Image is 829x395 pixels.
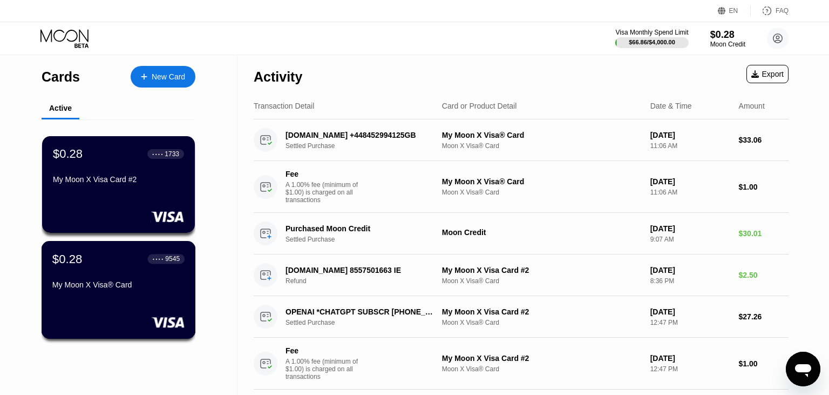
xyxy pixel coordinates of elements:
[650,236,730,243] div: 9:07 AM
[53,147,83,161] div: $0.28
[650,354,730,363] div: [DATE]
[286,236,447,243] div: Settled Purchase
[442,131,642,139] div: My Moon X Visa® Card
[442,228,642,237] div: Moon Credit
[739,312,789,321] div: $27.26
[650,365,730,373] div: 12:47 PM
[739,271,789,279] div: $2.50
[152,152,163,156] div: ● ● ● ●
[442,365,642,373] div: Moon X Visa® Card
[286,266,436,275] div: [DOMAIN_NAME] 8557501663 IE
[442,102,517,110] div: Card or Product Detail
[442,266,642,275] div: My Moon X Visa Card #2
[286,358,366,380] div: A 1.00% fee (minimum of $1.00) is charged on all transactions
[650,177,730,186] div: [DATE]
[650,277,730,285] div: 8:36 PM
[153,257,164,260] div: ● ● ● ●
[629,39,675,45] div: $66.86 / $4,000.00
[254,296,789,338] div: OPENAI *CHATGPT SUBSCR [PHONE_NUMBER] USSettled PurchaseMy Moon X Visa Card #2Moon X Visa® Card[D...
[52,280,185,289] div: My Moon X Visa® Card
[286,277,447,285] div: Refund
[42,242,195,338] div: $0.28● ● ● ●9545My Moon X Visa® Card
[442,189,642,196] div: Moon X Visa® Card
[710,29,745,48] div: $0.28Moon Credit
[42,69,80,85] div: Cards
[49,104,72,112] div: Active
[442,277,642,285] div: Moon X Visa® Card
[254,119,789,161] div: [DOMAIN_NAME] +448452994125GBSettled PurchaseMy Moon X Visa® CardMoon X Visa® Card[DATE]11:06 AM$...
[286,131,436,139] div: [DOMAIN_NAME] +448452994125GB
[254,338,789,390] div: FeeA 1.00% fee (minimum of $1.00) is charged on all transactionsMy Moon X Visa Card #2Moon X Visa...
[442,142,642,150] div: Moon X Visa® Card
[776,7,789,15] div: FAQ
[254,255,789,296] div: [DOMAIN_NAME] 8557501663 IERefundMy Moon X Visa Card #2Moon X Visa® Card[DATE]8:36 PM$2.50
[739,136,789,144] div: $33.06
[165,255,180,263] div: 9545
[442,354,642,363] div: My Moon X Visa Card #2
[751,5,789,16] div: FAQ
[650,142,730,150] div: 11:06 AM
[286,170,361,178] div: Fee
[152,72,185,82] div: New Card
[442,177,642,186] div: My Moon X Visa® Card
[739,183,789,191] div: $1.00
[615,29,688,48] div: Visa Monthly Spend Limit$66.86/$4,000.00
[286,224,436,233] div: Purchased Moon Credit
[286,307,436,316] div: OPENAI *CHATGPT SUBSCR [PHONE_NUMBER] US
[650,307,730,316] div: [DATE]
[650,319,730,326] div: 12:47 PM
[650,266,730,275] div: [DATE]
[650,189,730,196] div: 11:06 AM
[286,319,447,326] div: Settled Purchase
[53,175,184,184] div: My Moon X Visa Card #2
[286,181,366,204] div: A 1.00% fee (minimum of $1.00) is charged on all transactions
[615,29,688,36] div: Visa Monthly Spend Limit
[286,142,447,150] div: Settled Purchase
[442,307,642,316] div: My Moon X Visa Card #2
[718,5,751,16] div: EN
[710,41,745,48] div: Moon Credit
[710,29,745,41] div: $0.28
[131,66,195,88] div: New Card
[786,352,820,386] iframe: Button to launch messaging window
[729,7,738,15] div: EN
[442,319,642,326] div: Moon X Visa® Card
[650,102,692,110] div: Date & Time
[650,131,730,139] div: [DATE]
[42,136,195,233] div: $0.28● ● ● ●1733My Moon X Visa Card #2
[254,213,789,255] div: Purchased Moon CreditSettled PurchaseMoon Credit[DATE]9:07 AM$30.01
[739,102,765,110] div: Amount
[52,252,83,266] div: $0.28
[254,161,789,213] div: FeeA 1.00% fee (minimum of $1.00) is charged on all transactionsMy Moon X Visa® CardMoon X Visa® ...
[286,346,361,355] div: Fee
[254,102,314,110] div: Transaction Detail
[739,229,789,238] div: $30.01
[165,150,179,158] div: 1733
[650,224,730,233] div: [DATE]
[254,69,302,85] div: Activity
[751,70,784,78] div: Export
[746,65,789,83] div: Export
[739,359,789,368] div: $1.00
